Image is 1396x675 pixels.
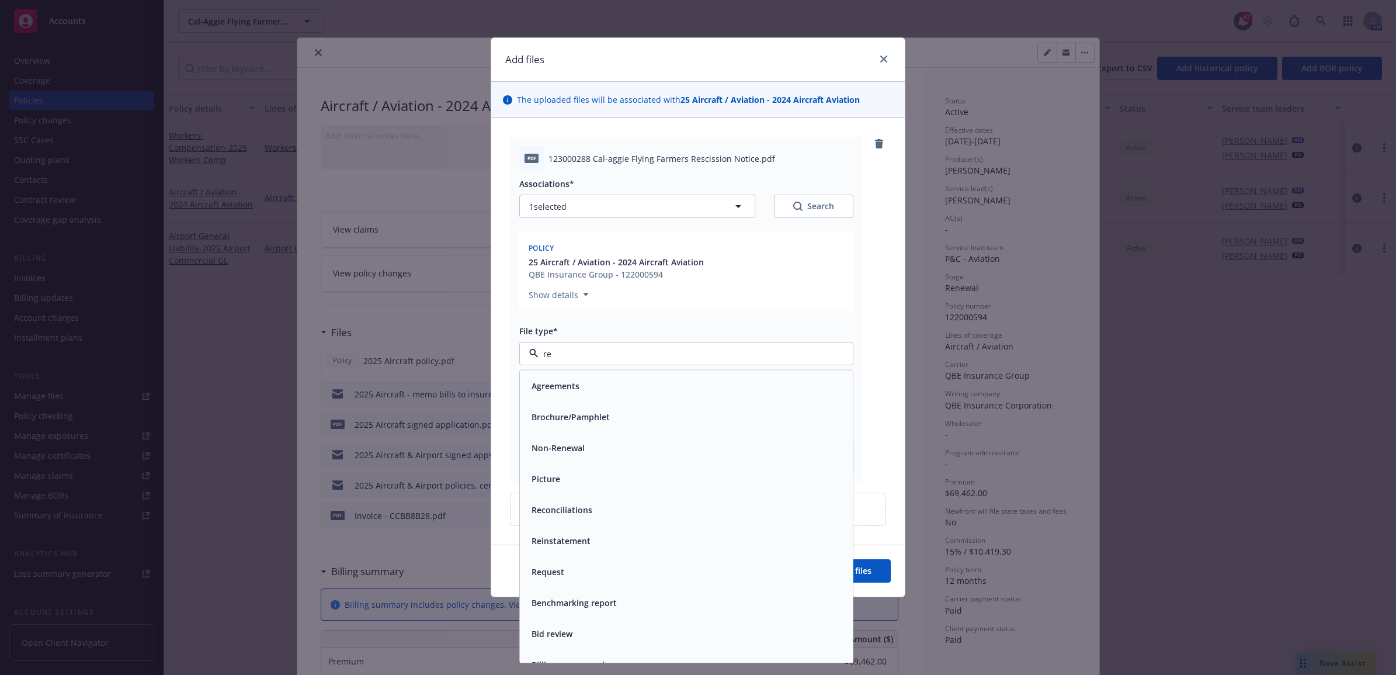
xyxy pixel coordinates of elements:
button: Agreements [532,380,579,392]
button: Reconciliations [532,504,592,516]
input: Filter by keyword [539,348,829,360]
button: Reinstatement [532,535,591,547]
button: Picture [532,473,560,485]
div: Upload new files [510,493,886,526]
button: Non-Renewal [532,442,585,454]
button: Brochure/Pamphlet [532,411,610,423]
